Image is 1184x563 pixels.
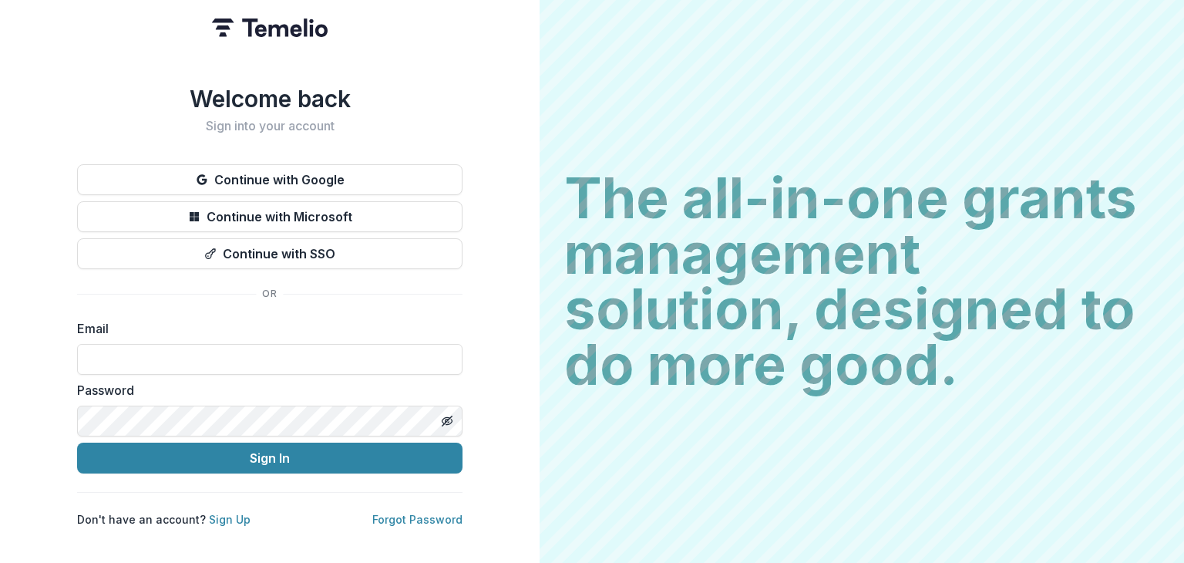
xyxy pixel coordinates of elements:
button: Toggle password visibility [435,409,459,433]
button: Continue with SSO [77,238,462,269]
a: Forgot Password [372,513,462,526]
label: Email [77,319,453,338]
h1: Welcome back [77,85,462,113]
button: Sign In [77,443,462,474]
img: Temelio [212,19,328,37]
p: Don't have an account? [77,511,251,528]
h2: Sign into your account [77,119,462,133]
button: Continue with Google [77,164,462,195]
label: Password [77,381,453,399]
button: Continue with Microsoft [77,201,462,232]
a: Sign Up [209,513,251,526]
